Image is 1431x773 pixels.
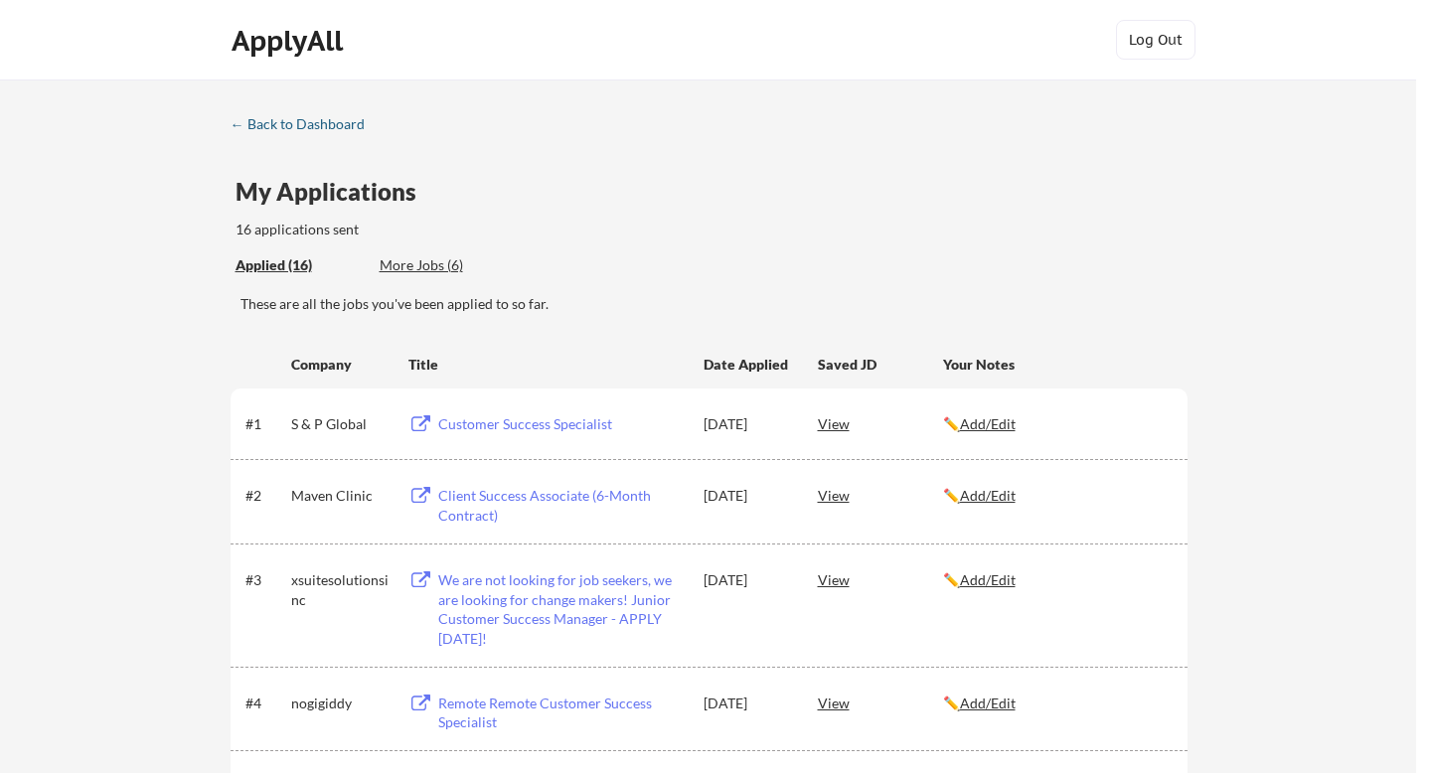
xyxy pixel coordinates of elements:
div: [DATE] [704,486,791,506]
a: ← Back to Dashboard [231,116,380,136]
div: Applied (16) [236,255,365,275]
div: [DATE] [704,414,791,434]
div: View [818,685,943,720]
div: #4 [245,694,284,713]
div: #2 [245,486,284,506]
u: Add/Edit [960,695,1016,711]
button: Log Out [1116,20,1195,60]
div: [DATE] [704,694,791,713]
div: Company [291,355,391,375]
div: xsuitesolutionsinc [291,570,391,609]
div: ✏️ [943,414,1170,434]
div: nogigiddy [291,694,391,713]
div: Maven Clinic [291,486,391,506]
div: These are all the jobs you've been applied to so far. [240,294,1188,314]
div: ✏️ [943,694,1170,713]
div: We are not looking for job seekers, we are looking for change makers! Junior Customer Success Man... [438,570,685,648]
div: Client Success Associate (6-Month Contract) [438,486,685,525]
div: ✏️ [943,570,1170,590]
div: These are all the jobs you've been applied to so far. [236,255,365,276]
div: Remote Remote Customer Success Specialist [438,694,685,732]
div: #3 [245,570,284,590]
div: View [818,405,943,441]
div: These are job applications we think you'd be a good fit for, but couldn't apply you to automatica... [380,255,526,276]
div: #1 [245,414,284,434]
div: ← Back to Dashboard [231,117,380,131]
div: View [818,477,943,513]
div: [DATE] [704,570,791,590]
div: 16 applications sent [236,220,620,239]
div: Date Applied [704,355,791,375]
div: My Applications [236,180,432,204]
div: Customer Success Specialist [438,414,685,434]
u: Add/Edit [960,487,1016,504]
div: ✏️ [943,486,1170,506]
div: View [818,561,943,597]
div: Saved JD [818,346,943,382]
u: Add/Edit [960,571,1016,588]
div: ApplyAll [232,24,349,58]
div: Your Notes [943,355,1170,375]
div: S & P Global [291,414,391,434]
div: More Jobs (6) [380,255,526,275]
div: Title [408,355,685,375]
u: Add/Edit [960,415,1016,432]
